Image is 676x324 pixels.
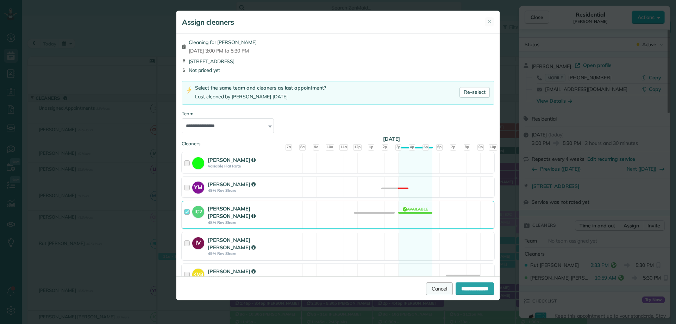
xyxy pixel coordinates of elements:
[208,188,287,193] strong: 49% Rev Share
[192,237,204,247] strong: IV
[189,47,257,54] span: [DATE] 3:00 PM to 5:30 PM
[192,206,204,215] strong: IC2
[208,205,256,219] strong: [PERSON_NAME] [PERSON_NAME]
[208,237,256,251] strong: [PERSON_NAME] [PERSON_NAME]
[182,110,494,117] div: Team
[208,268,256,275] strong: [PERSON_NAME]
[192,182,204,191] strong: YM
[195,84,326,92] div: Select the same team and cleaners as last appointment?
[186,86,192,94] img: lightning-bolt-icon-94e5364df696ac2de96d3a42b8a9ff6ba979493684c50e6bbbcda72601fa0d29.png
[208,275,287,280] strong: 49% Rev Share
[208,164,287,169] strong: Variable Flat Rate
[195,93,326,100] div: Last cleaned by [PERSON_NAME] [DATE]
[488,18,492,25] span: ✕
[459,87,490,98] a: Re-select
[208,251,287,256] strong: 49% Rev Share
[192,269,204,278] strong: KM3
[208,157,256,163] strong: [PERSON_NAME]
[208,181,256,188] strong: [PERSON_NAME]
[426,282,453,295] a: Cancel
[182,58,494,65] div: [STREET_ADDRESS]
[182,67,494,74] div: Not priced yet
[182,140,494,142] div: Cleaners
[189,39,257,46] span: Cleaning for [PERSON_NAME]
[182,17,234,27] h5: Assign cleaners
[208,220,287,225] strong: 48% Rev Share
